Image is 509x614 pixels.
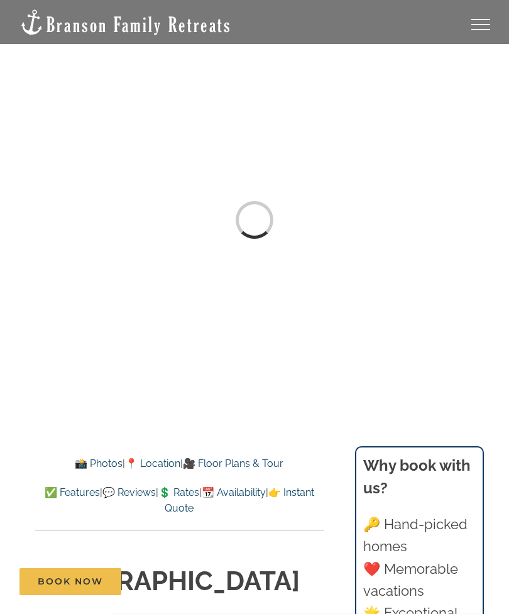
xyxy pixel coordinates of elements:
[102,486,156,498] a: 💬 Reviews
[202,486,266,498] a: 📆 Availability
[158,486,199,498] a: 💲 Rates
[35,456,324,472] p: | |
[125,458,180,469] a: 📍 Location
[35,563,324,600] h1: [GEOGRAPHIC_DATA]
[363,454,476,500] h3: Why book with us?
[236,201,273,239] div: Loading...
[45,486,100,498] a: ✅ Features
[456,19,506,30] a: Toggle Menu
[35,485,324,517] p: | | | |
[183,458,283,469] a: 🎥 Floor Plans & Tour
[19,8,232,36] img: Branson Family Retreats Logo
[38,576,103,587] span: Book Now
[165,486,314,515] a: 👉 Instant Quote
[75,458,123,469] a: 📸 Photos
[19,568,121,595] a: Book Now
